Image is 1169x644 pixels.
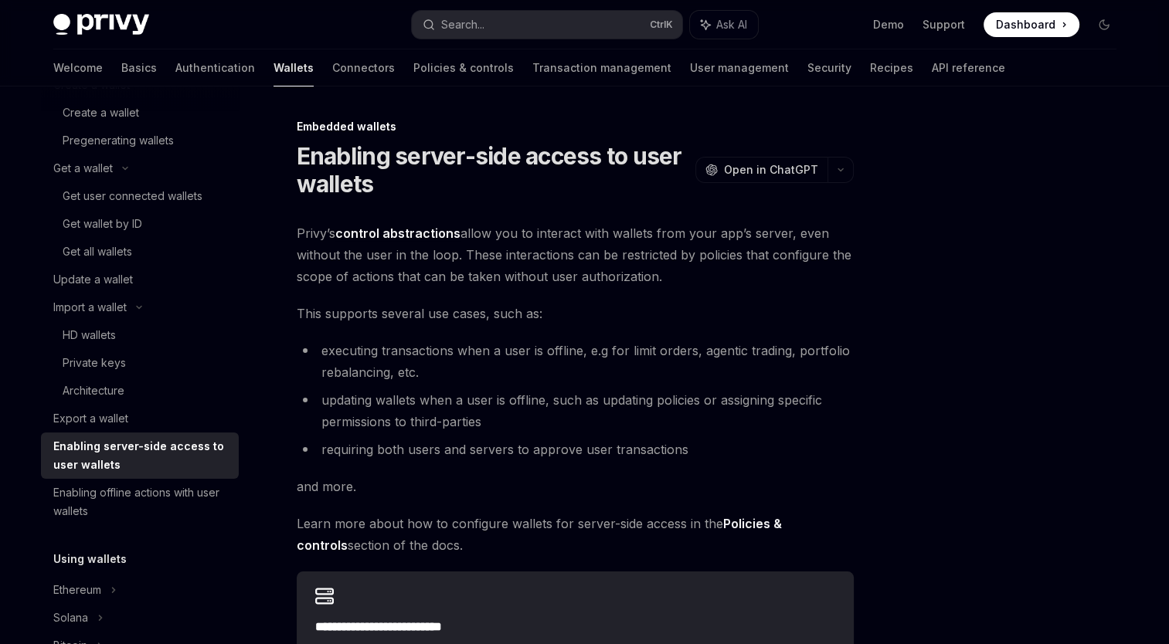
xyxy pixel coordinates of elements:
[441,15,484,34] div: Search...
[63,131,174,150] div: Pregenerating wallets
[297,439,854,460] li: requiring both users and servers to approve user transactions
[413,49,514,86] a: Policies & controls
[53,159,113,178] div: Get a wallet
[63,215,142,233] div: Get wallet by ID
[63,242,132,261] div: Get all wallets
[41,127,239,154] a: Pregenerating wallets
[41,321,239,349] a: HD wallets
[297,340,854,383] li: executing transactions when a user is offline, e.g for limit orders, agentic trading, portfolio r...
[41,266,239,293] a: Update a wallet
[873,17,904,32] a: Demo
[175,49,255,86] a: Authentication
[996,17,1055,32] span: Dashboard
[53,270,133,289] div: Update a wallet
[807,49,851,86] a: Security
[412,11,682,39] button: Search...CtrlK
[724,162,818,178] span: Open in ChatGPT
[63,103,139,122] div: Create a wallet
[297,513,854,556] span: Learn more about how to configure wallets for server-side access in the section of the docs.
[63,381,124,400] div: Architecture
[690,11,758,39] button: Ask AI
[121,49,157,86] a: Basics
[332,49,395,86] a: Connectors
[297,222,854,287] span: Privy’s allow you to interact with wallets from your app’s server, even without the user in the l...
[41,479,239,525] a: Enabling offline actions with user wallets
[41,377,239,405] a: Architecture
[41,432,239,479] a: Enabling server-side access to user wallets
[650,19,673,31] span: Ctrl K
[53,14,149,36] img: dark logo
[53,483,229,520] div: Enabling offline actions with user wallets
[297,119,854,134] div: Embedded wallets
[297,476,854,497] span: and more.
[870,49,913,86] a: Recipes
[41,238,239,266] a: Get all wallets
[41,210,239,238] a: Get wallet by ID
[41,405,239,432] a: Export a wallet
[63,354,126,372] div: Private keys
[716,17,747,32] span: Ask AI
[53,409,128,428] div: Export a wallet
[335,225,460,242] a: control abstractions
[53,49,103,86] a: Welcome
[695,157,827,183] button: Open in ChatGPT
[53,581,101,599] div: Ethereum
[923,17,965,32] a: Support
[1092,12,1116,37] button: Toggle dark mode
[53,437,229,474] div: Enabling server-side access to user wallets
[297,303,854,324] span: This supports several use cases, such as:
[53,550,127,568] h5: Using wallets
[532,49,671,86] a: Transaction management
[41,349,239,377] a: Private keys
[984,12,1079,37] a: Dashboard
[297,142,689,198] h1: Enabling server-side access to user wallets
[53,608,88,627] div: Solana
[53,298,127,317] div: Import a wallet
[63,326,116,344] div: HD wallets
[690,49,789,86] a: User management
[41,182,239,210] a: Get user connected wallets
[932,49,1005,86] a: API reference
[297,389,854,432] li: updating wallets when a user is offline, such as updating policies or assigning specific permissi...
[274,49,314,86] a: Wallets
[41,99,239,127] a: Create a wallet
[63,187,202,205] div: Get user connected wallets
